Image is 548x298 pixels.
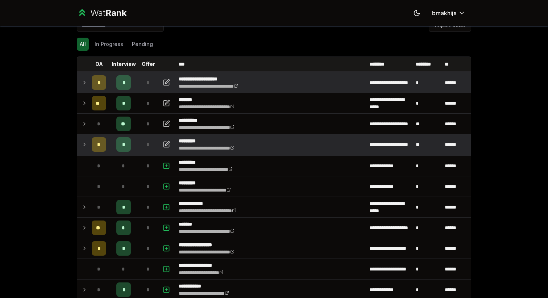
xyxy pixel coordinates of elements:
p: Interview [112,60,136,68]
button: bmakhija [426,7,471,20]
button: Pending [129,38,156,51]
div: Wat [90,7,126,19]
a: WatRank [77,7,126,19]
p: Offer [142,60,155,68]
span: Rank [105,8,126,18]
p: OA [95,60,103,68]
button: All [77,38,89,51]
button: In Progress [92,38,126,51]
span: bmakhija [432,9,457,17]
